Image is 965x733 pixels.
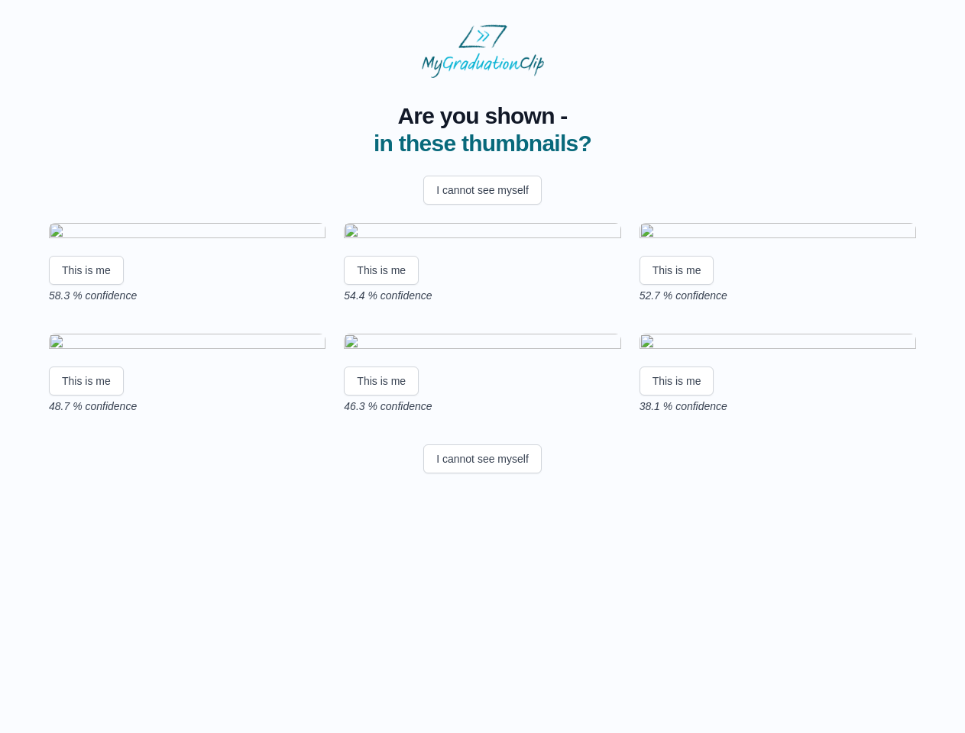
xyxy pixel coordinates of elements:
button: This is me [49,366,124,396]
button: This is me [640,256,714,285]
img: MyGraduationClip [422,24,544,78]
p: 46.3 % confidence [344,399,620,414]
img: eec4c43bf23563dbff26a62f490cb393e5ed389c.gif [344,223,620,244]
button: I cannot see myself [423,176,542,205]
button: This is me [344,366,419,396]
button: This is me [640,366,714,396]
span: Are you shown - [374,102,591,130]
button: This is me [49,256,124,285]
img: 95c5e650f7cecfee391f92249b06033e3478ae34.gif [49,334,325,354]
p: 54.4 % confidence [344,288,620,303]
img: 9610ec50657eae5ed3438ae0d6636ed21b341845.gif [640,334,916,354]
button: This is me [344,256,419,285]
p: 58.3 % confidence [49,288,325,303]
img: d221a9d0617601a619578bb7a63b613136cd83c3.gif [640,223,916,244]
p: 48.7 % confidence [49,399,325,414]
img: 7e3100bd79c345e2a37d0d610898df8c6e332cd2.gif [49,223,325,244]
p: 52.7 % confidence [640,288,916,303]
button: I cannot see myself [423,444,542,473]
span: in these thumbnails? [374,131,591,156]
img: 96e8008c5e9c33c94c6c546980e3cc835dc2fd2e.gif [344,334,620,354]
p: 38.1 % confidence [640,399,916,414]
